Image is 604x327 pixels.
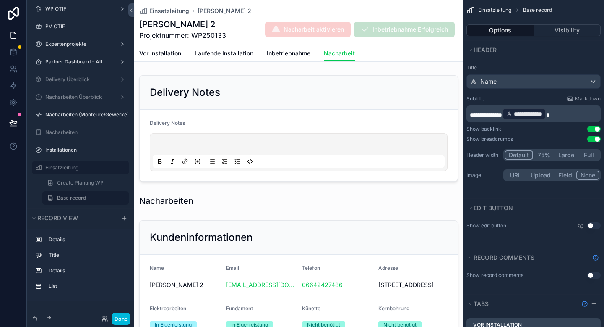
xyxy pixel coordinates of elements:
label: Image [466,172,500,179]
label: Nacharbeiten Überblick [45,94,112,100]
a: Vor Installation [139,46,181,63]
button: Options [466,24,534,36]
button: URL [505,171,527,180]
a: [PERSON_NAME] 2 [198,7,251,15]
div: scrollable content [27,229,134,301]
label: PV OTIF [45,23,124,30]
svg: Show help information [581,301,588,307]
label: Expertenprojekte [45,41,112,47]
button: Field [555,171,577,180]
span: Nacharbeit [324,49,355,58]
div: Show backlink [466,126,501,132]
span: Vor Installation [139,49,181,58]
button: Name [466,74,601,89]
span: Markdown [575,95,601,102]
h1: [PERSON_NAME] 2 [139,18,226,30]
label: Details [49,267,122,274]
span: Inbetriebnahme [267,49,310,58]
label: Title [466,64,601,71]
button: Done [112,313,130,325]
button: 75% [533,150,555,160]
button: Full [578,150,599,160]
button: Default [505,150,533,160]
a: Create Planung WP [42,176,129,190]
div: scrollable content [466,105,601,122]
button: Visibility [534,24,601,36]
span: Name [480,77,497,86]
label: Header width [466,152,500,158]
label: WP OTIF [45,5,112,12]
label: Einsatzleitung [45,164,124,171]
span: Einsatzleitung [149,7,189,15]
span: Record comments [474,254,534,261]
button: None [576,171,599,180]
a: Einsatzleitung [139,7,189,15]
span: Edit button [474,204,513,211]
button: Large [555,150,578,160]
a: Nacharbeit [324,46,355,62]
label: Nacharbeiten [45,129,124,136]
svg: Show help information [592,254,599,261]
label: Title [49,252,122,258]
label: Nacharbeiten (Monteure/Gewerke) [45,111,128,118]
div: Show breadcrumbs [466,136,513,142]
span: Einsatzleitung [478,7,511,13]
button: Header [466,44,596,56]
a: Markdown [567,95,601,102]
a: Inbetriebnahme [267,46,310,63]
span: Tabs [474,300,489,307]
span: Base record [57,195,86,201]
label: Show edit button [466,222,506,229]
label: Delivery Überblick [45,76,112,83]
button: Edit button [466,202,596,214]
a: Laufende Installation [195,46,253,63]
label: Details [49,236,122,243]
label: Installationen [45,147,124,153]
button: Record view [30,212,116,224]
button: Record comments [466,252,589,264]
label: Subtitle [466,95,484,102]
div: Show record comments [466,272,523,279]
span: Header [474,46,497,53]
span: Record view [37,214,78,222]
span: Laufende Installation [195,49,253,58]
label: List [49,283,122,290]
button: Tabs [466,298,578,310]
a: Base record [42,191,129,205]
span: Projektnummer: WP250133 [139,30,226,40]
label: Partner Dashboard - All [45,58,112,65]
span: Create Planung WP [57,179,104,186]
button: Upload [527,171,555,180]
span: Base record [523,7,552,13]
